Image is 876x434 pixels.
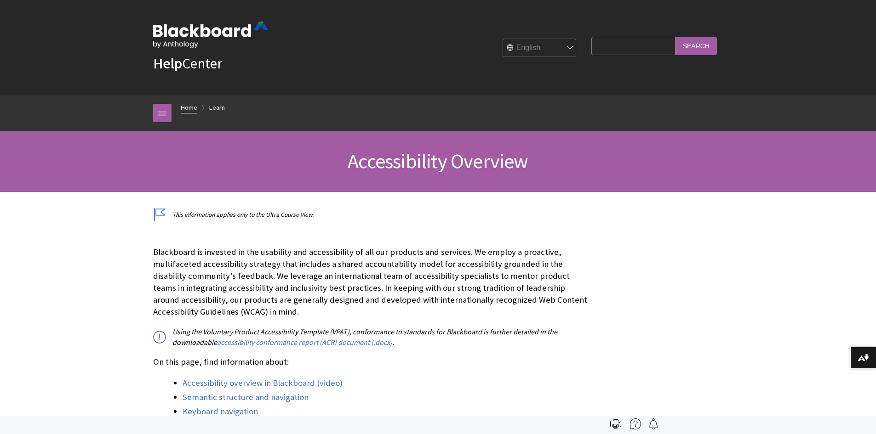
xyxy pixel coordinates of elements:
select: Site Language Selector [503,39,577,57]
a: Keyboard navigation [183,406,258,417]
p: Using the Voluntary Product Accessibility Template (VPAT), conformance to standards for Blackboar... [153,327,587,347]
span: Accessibility Overview [348,148,528,174]
a: Accessibility overview in Blackboard (video) [183,378,343,389]
img: Print [610,418,621,429]
p: On this page, find information about: [153,356,587,368]
img: Follow this page [648,418,659,429]
input: Search [676,37,717,55]
a: accessibility conformance report (ACR) document (.docx) [217,338,392,347]
a: Learn [209,102,225,113]
a: Semantic structure and navigation [183,392,309,403]
a: HelpCenter [153,54,222,73]
a: Home [181,102,197,113]
img: Blackboard by Anthology [153,22,268,48]
strong: Help [153,54,182,73]
p: This information applies only to the Ultra Course View. [153,210,587,219]
img: More help [630,418,641,429]
p: Blackboard is invested in the usability and accessibility of all our products and services. We em... [153,246,587,318]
